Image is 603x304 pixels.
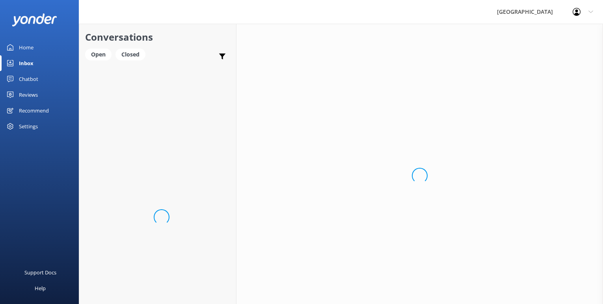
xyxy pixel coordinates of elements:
div: Closed [115,49,145,60]
h2: Conversations [85,30,230,45]
a: Closed [115,50,149,58]
div: Chatbot [19,71,38,87]
div: Open [85,49,112,60]
div: Settings [19,118,38,134]
div: Recommend [19,103,49,118]
img: yonder-white-logo.png [12,13,57,26]
div: Support Docs [24,265,56,280]
div: Home [19,39,33,55]
div: Inbox [19,55,33,71]
a: Open [85,50,115,58]
div: Help [35,280,46,296]
div: Reviews [19,87,38,103]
